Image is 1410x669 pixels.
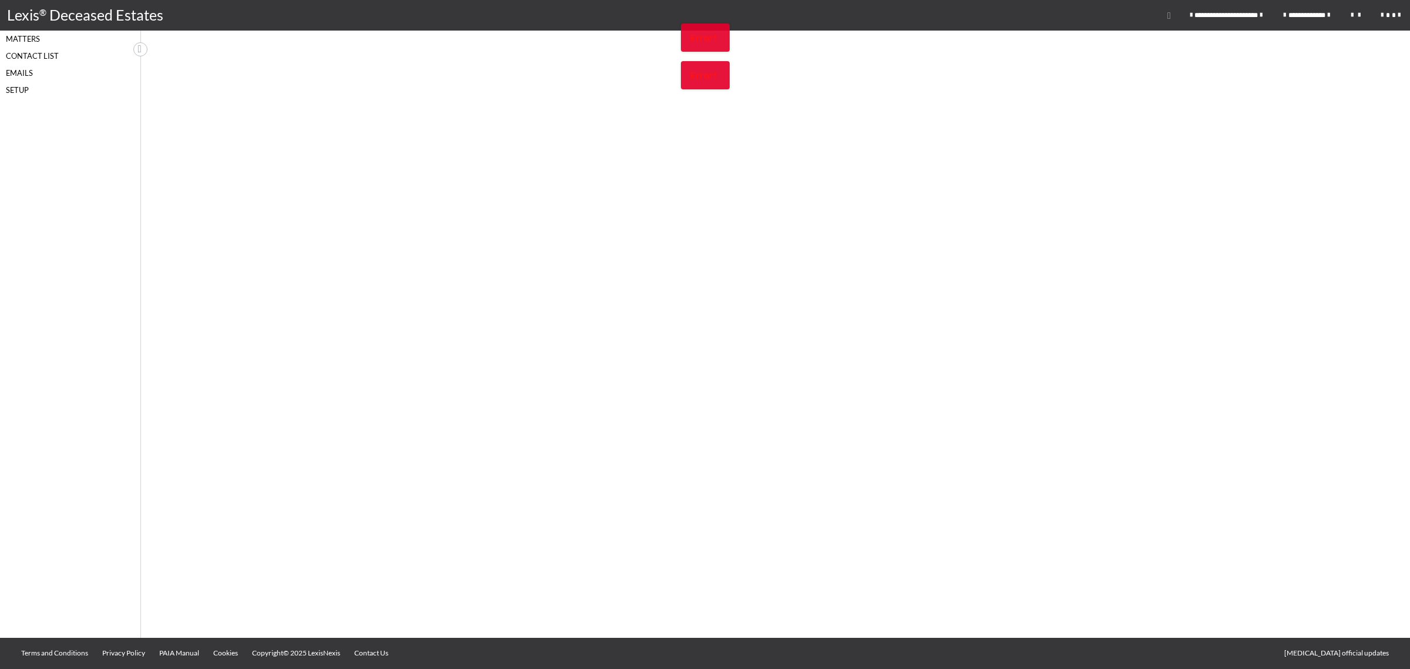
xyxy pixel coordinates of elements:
a: PAIA Manual [152,638,206,668]
a: Contact Us [347,638,395,668]
a: Copyright© 2025 LexisNexis [245,638,347,668]
a: [MEDICAL_DATA] official updates [1277,638,1396,668]
p: ® [39,6,49,25]
a: Cookies [206,638,245,668]
a: Terms and Conditions [14,638,95,668]
strong: Error! [690,69,717,81]
strong: Error! [690,32,717,43]
a: Privacy Policy [95,638,152,668]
